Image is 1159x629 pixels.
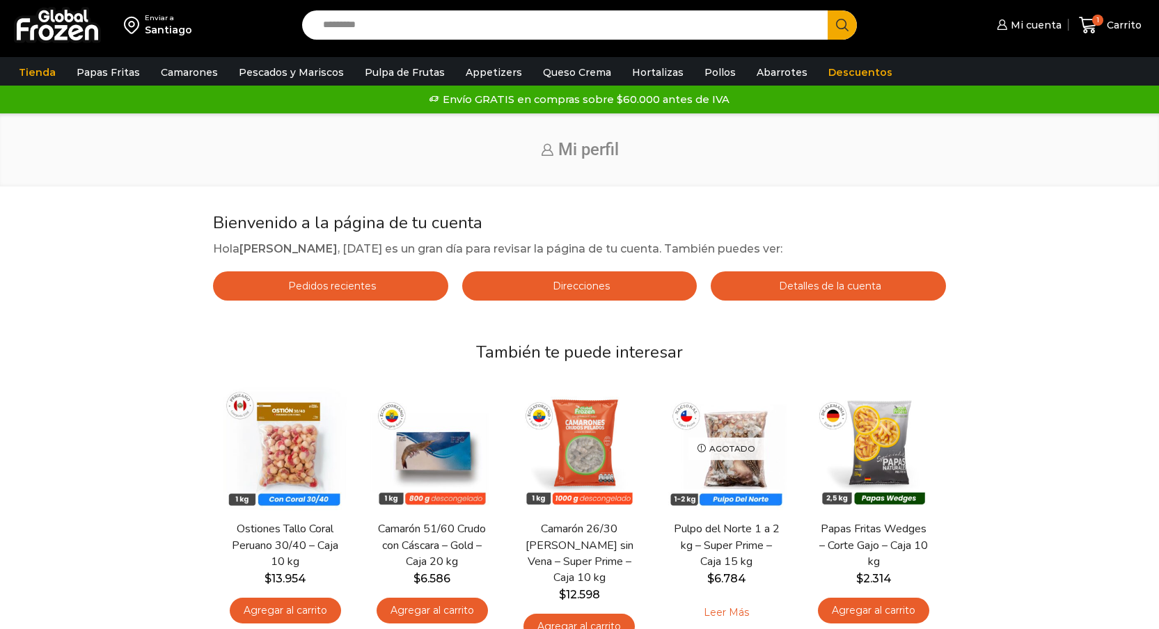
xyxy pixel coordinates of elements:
[265,572,306,585] bdi: 13.954
[821,59,899,86] a: Descuentos
[697,59,743,86] a: Pollos
[154,59,225,86] a: Camarones
[124,13,145,37] img: address-field-icon.svg
[145,13,192,23] div: Enviar a
[951,380,1091,616] div: 6 / 7
[856,572,892,585] bdi: 2.314
[377,521,488,570] a: Camarón 51/60 Crudo con Cáscara – Gold – Caja 20 kg
[711,271,946,301] a: Detalles de la cuenta
[213,271,448,301] a: Pedidos recientes
[285,280,376,292] span: Pedidos recientes
[750,59,814,86] a: Abarrotes
[459,59,529,86] a: Appetizers
[828,10,857,40] button: Search button
[549,280,610,292] span: Direcciones
[1007,18,1062,32] span: Mi cuenta
[358,59,452,86] a: Pulpa de Frutas
[377,598,488,623] a: Agregar al carrito: “Camarón 51/60 Crudo con Cáscara - Gold - Caja 20 kg”
[558,140,619,159] span: Mi perfil
[682,598,771,627] a: Leé más sobre “Pulpo del Norte 1 a 2 kg - Super Prime - Caja 15 kg”
[856,572,863,585] span: $
[993,11,1062,39] a: Mi cuenta
[239,242,338,255] strong: [PERSON_NAME]
[818,521,929,570] a: Papas Fritas Wedges – Corte Gajo – Caja 10 kg
[70,59,147,86] a: Papas Fritas
[536,59,618,86] a: Queso Crema
[145,23,192,37] div: Santiago
[523,521,635,586] a: Camarón 26/30 [PERSON_NAME] sin Vena – Super Prime – Caja 10 kg
[12,59,63,86] a: Tienda
[213,212,482,234] span: Bienvenido a la página de tu cuenta
[559,588,566,601] span: $
[230,598,341,623] a: Agregar al carrito: “Ostiones Tallo Coral Peruano 30/40 - Caja 10 kg”
[232,59,351,86] a: Pescados y Mariscos
[688,438,765,461] p: Agotado
[559,588,600,601] bdi: 12.598
[707,572,714,585] span: $
[265,572,271,585] span: $
[707,572,746,585] bdi: 6.784
[1075,9,1145,42] a: 1 Carrito
[213,240,946,258] p: Hola , [DATE] es un gran día para revisar la página de tu cuenta. También puedes ver:
[476,341,683,363] span: También te puede interesar
[230,521,341,570] a: Ostiones Tallo Coral Peruano 30/40 – Caja 10 kg
[671,521,782,570] a: Pulpo del Norte 1 a 2 kg – Super Prime – Caja 15 kg
[1103,18,1142,32] span: Carrito
[413,572,420,585] span: $
[413,572,450,585] bdi: 6.586
[462,271,697,301] a: Direcciones
[775,280,881,292] span: Detalles de la cuenta
[1092,15,1103,26] span: 1
[818,598,929,623] a: Agregar al carrito: “Papas Fritas Wedges – Corte Gajo - Caja 10 kg”
[625,59,691,86] a: Hortalizas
